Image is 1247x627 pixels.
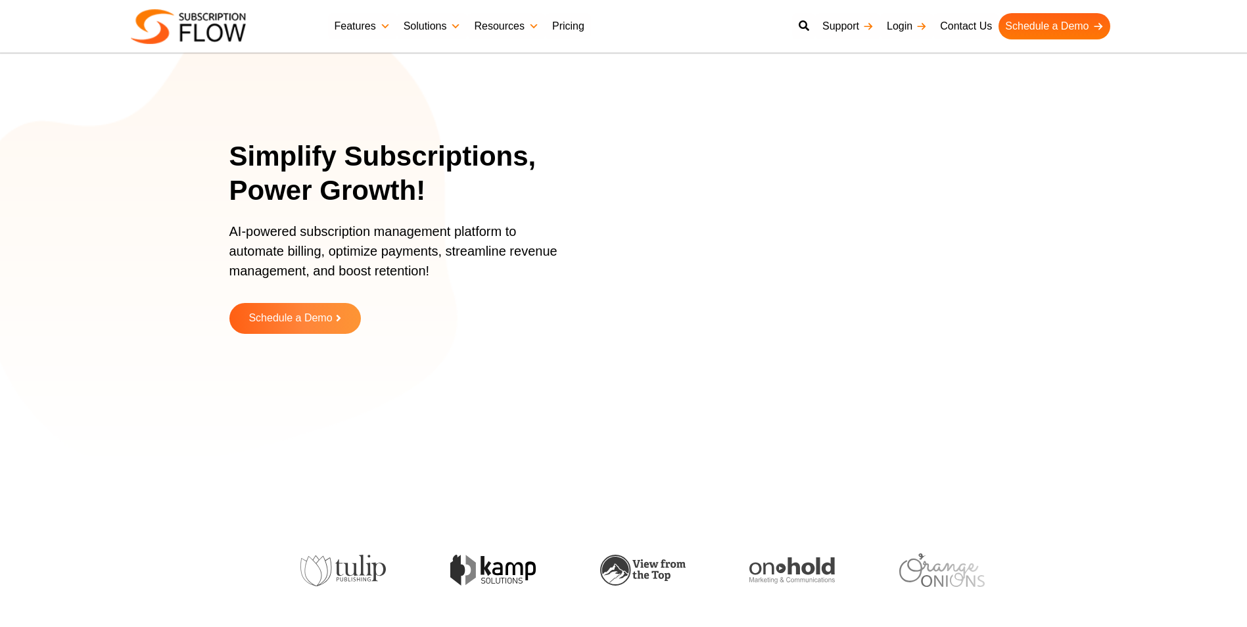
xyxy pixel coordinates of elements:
a: Contact Us [933,13,999,39]
p: AI-powered subscription management platform to automate billing, optimize payments, streamline re... [229,221,571,294]
img: Subscriptionflow [131,9,246,44]
a: Features [328,13,397,39]
a: Pricing [546,13,591,39]
a: Solutions [397,13,468,39]
img: onhold-marketing [749,557,835,584]
a: Support [816,13,880,39]
a: Schedule a Demo [229,303,361,334]
a: Login [880,13,933,39]
img: tulip-publishing [300,555,386,586]
span: Schedule a Demo [248,313,332,324]
img: kamp-solution [450,555,536,586]
a: Schedule a Demo [999,13,1110,39]
img: view-from-the-top [600,555,686,586]
img: orange-onions [899,553,985,587]
a: Resources [467,13,545,39]
h1: Simplify Subscriptions, Power Growth! [229,139,588,208]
